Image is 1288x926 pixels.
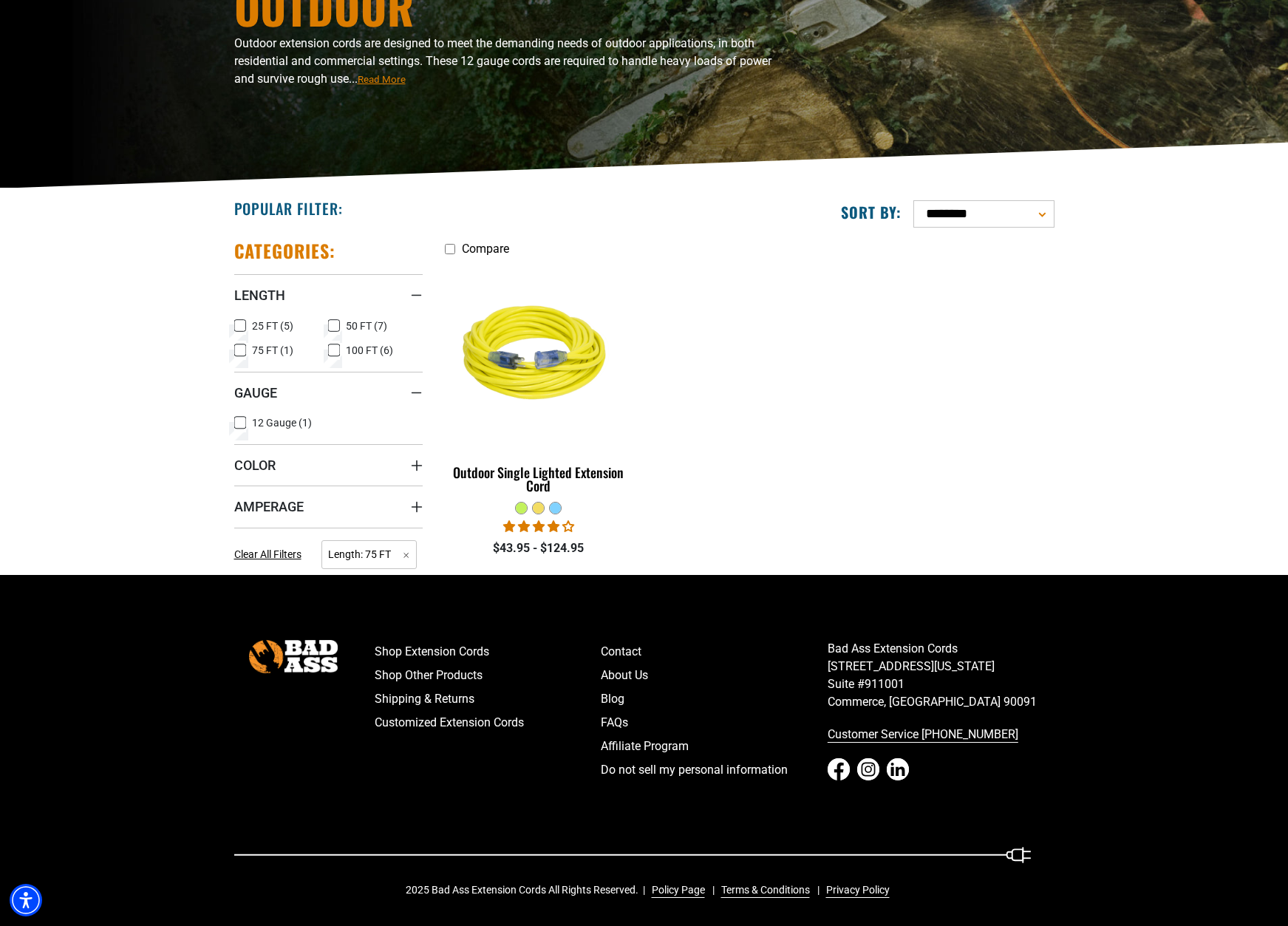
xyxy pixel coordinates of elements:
div: 2025 Bad Ass Extension Cords All Rights Reserved. [406,882,900,898]
summary: Length [234,274,423,316]
a: yellow Outdoor Single Lighted Extension Cord [445,263,633,501]
a: Customized Extension Cords [375,711,602,735]
span: Compare [462,242,509,256]
a: Shop Other Products [375,664,602,687]
a: LinkedIn - open in a new tab [887,758,909,780]
span: Clear All Filters [234,548,301,560]
span: Gauge [234,384,277,401]
span: 100 FT (6) [346,345,393,355]
span: Color [234,457,276,474]
summary: Amperage [234,486,423,527]
a: Privacy Policy [820,882,890,898]
a: Instagram - open in a new tab [857,758,879,780]
a: Shop Extension Cords [375,640,602,664]
h2: Categories: [234,239,336,262]
summary: Gauge [234,372,423,413]
span: 12 Gauge (1) [252,418,312,428]
span: 4.00 stars [503,520,574,534]
a: FAQs [601,711,828,735]
a: Contact [601,640,828,664]
span: Length: 75 FT [321,540,417,569]
a: Do not sell my personal information [601,758,828,782]
a: Terms & Conditions [715,882,810,898]
div: Accessibility Menu [10,884,42,916]
p: Bad Ass Extension Cords [STREET_ADDRESS][US_STATE] Suite #911001 Commerce, [GEOGRAPHIC_DATA] 90091 [828,640,1054,711]
span: 75 FT (1) [252,345,293,355]
a: Length: 75 FT [321,547,417,561]
a: Affiliate Program [601,735,828,758]
a: Clear All Filters [234,547,307,562]
span: Length [234,287,285,304]
a: call 833-674-1699 [828,723,1054,746]
a: Shipping & Returns [375,687,602,711]
summary: Color [234,444,423,486]
h2: Popular Filter: [234,199,343,218]
a: Facebook - open in a new tab [828,758,850,780]
div: Outdoor Single Lighted Extension Cord [445,466,633,492]
span: Amperage [234,498,304,515]
a: Blog [601,687,828,711]
label: Sort by: [841,202,902,222]
a: About Us [601,664,828,687]
a: Policy Page [646,882,705,898]
span: Read More [358,74,406,85]
img: yellow [446,270,632,440]
span: Outdoor extension cords are designed to meet the demanding needs of outdoor applications, in both... [234,36,771,86]
div: $43.95 - $124.95 [445,539,633,557]
span: 50 FT (7) [346,321,387,331]
span: 25 FT (5) [252,321,293,331]
img: Bad Ass Extension Cords [249,640,338,673]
